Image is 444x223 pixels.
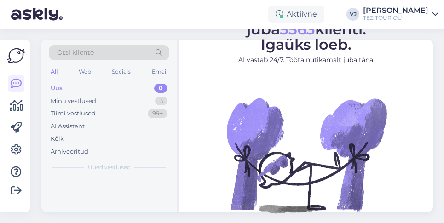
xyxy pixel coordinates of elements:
[51,122,85,131] div: AI Assistent
[57,48,94,57] span: Otsi kliente
[51,97,96,106] div: Minu vestlused
[49,66,59,78] div: All
[268,6,324,23] div: Aktiivne
[51,147,88,156] div: Arhiveeritud
[150,66,169,78] div: Email
[210,5,403,53] span: Askly kaudu jõudis sinuni juba klienti. Igaüks loeb.
[155,97,167,106] div: 3
[77,66,93,78] div: Web
[51,109,96,118] div: Tiimi vestlused
[363,7,428,14] div: [PERSON_NAME]
[110,66,133,78] div: Socials
[51,84,63,93] div: Uus
[154,84,167,93] div: 0
[363,7,438,22] a: [PERSON_NAME]TEZ TOUR OÜ
[363,14,428,22] div: TEZ TOUR OÜ
[7,47,25,64] img: Askly Logo
[88,163,131,172] span: Uued vestlused
[51,134,64,143] div: Kõik
[346,8,359,21] div: VJ
[188,55,425,65] p: AI vastab 24/7. Tööta nutikamalt juba täna.
[280,20,315,38] span: 5563
[148,109,167,118] div: 99+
